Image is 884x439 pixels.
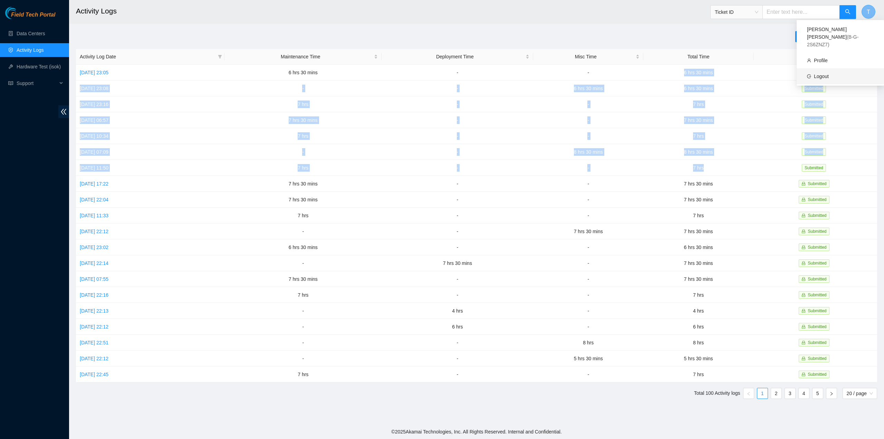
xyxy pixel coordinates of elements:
li: 1 [757,388,768,399]
td: 7 hrs [643,208,753,223]
a: [DATE] 06:57 [80,117,108,123]
a: [DATE] 23:08 [80,86,108,91]
a: [DATE] 22:04 [80,197,108,202]
span: lock [801,182,806,186]
span: filter [217,51,223,62]
a: [DATE] 22:12 [80,324,108,330]
td: 7 hrs 30 mins [643,271,753,287]
td: 7 hrs [224,128,382,144]
a: [DATE] 23:02 [80,245,108,250]
a: [DATE] 22:51 [80,340,108,345]
span: double-left [58,105,69,118]
td: 4 hrs [382,303,533,319]
span: lock [801,341,806,345]
span: Submitted [808,293,827,297]
span: lock [801,325,806,329]
span: Submitted [802,132,826,140]
td: - [533,128,643,144]
td: 7 hrs [224,366,382,382]
span: Support [17,76,57,90]
a: [DATE] 23:16 [80,102,108,107]
td: 7 hrs [643,366,753,382]
td: 6 hrs 30 mins [224,239,382,255]
span: Submitted [808,372,827,377]
td: - [533,65,643,80]
td: 8 hrs 30 mins [533,144,643,160]
td: 7 hrs [643,160,753,176]
span: lock [801,372,806,376]
td: 8 hrs 30 mins [643,144,753,160]
td: - [533,287,643,303]
a: [DATE] 11:33 [80,213,108,218]
a: 3 [785,388,795,399]
td: 7 hrs [224,96,382,112]
td: - [382,144,533,160]
a: [DATE] 22:16 [80,292,108,298]
td: 6 hrs 30 mins [643,239,753,255]
span: right [829,392,834,396]
li: 2 [771,388,782,399]
a: 5 [813,388,823,399]
a: [DATE] 22:14 [80,260,108,266]
td: 7 hrs 30 mins [224,112,382,128]
td: - [382,176,533,192]
span: Submitted [808,324,827,329]
span: lock [801,356,806,361]
span: T [867,8,870,16]
th: Total Time [643,49,753,65]
span: lock [801,245,806,249]
td: 5 hrs 30 mins [643,351,753,366]
li: 4 [798,388,809,399]
td: 6 hrs 30 mins [643,65,753,80]
td: - [382,80,533,96]
span: Submitted [808,308,827,313]
a: [DATE] 10:34 [80,133,108,139]
span: lock [801,198,806,202]
td: 7 hrs [643,128,753,144]
td: - [533,255,643,271]
div: [PERSON_NAME] [PERSON_NAME] [807,26,874,48]
li: 3 [785,388,796,399]
img: Akamai Technologies [5,7,35,19]
span: Submitted [808,277,827,281]
td: - [382,366,533,382]
td: 6 hrs 30 mins [643,80,753,96]
a: [DATE] 22:45 [80,372,108,377]
a: Profile [814,58,828,63]
td: - [533,160,643,176]
span: Submitted [802,148,826,156]
td: 7 hrs 30 mins [643,112,753,128]
span: read [8,81,13,86]
td: - [533,271,643,287]
a: 2 [771,388,781,399]
span: Submitted [808,213,827,218]
a: [DATE] 22:12 [80,356,108,361]
span: search [845,9,851,16]
li: Previous Page [743,388,754,399]
span: Submitted [802,85,826,92]
td: - [382,351,533,366]
a: Data Centers [17,31,45,36]
a: [DATE] 23:05 [80,70,108,75]
li: 5 [812,388,823,399]
span: Submitted [808,229,827,234]
button: search [839,5,856,19]
a: 4 [799,388,809,399]
span: 20 / page [847,388,873,399]
td: 7 hrs [643,96,753,112]
td: - [382,287,533,303]
td: 7 hrs [224,287,382,303]
span: lock [801,293,806,297]
td: 7 hrs 30 mins [643,192,753,208]
span: lock [801,277,806,281]
a: Logout [814,74,829,79]
a: [DATE] 22:13 [80,308,108,314]
td: 6 hrs 30 mins [224,65,382,80]
span: Field Tech Portal [11,12,55,18]
td: - [224,351,382,366]
footer: © 2025 Akamai Technologies, Inc. All Rights Reserved. Internal and Confidential. [69,424,884,439]
td: - [382,96,533,112]
td: 7 hrs 30 mins [224,271,382,287]
button: T [862,5,875,19]
td: 8 hrs [533,335,643,351]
